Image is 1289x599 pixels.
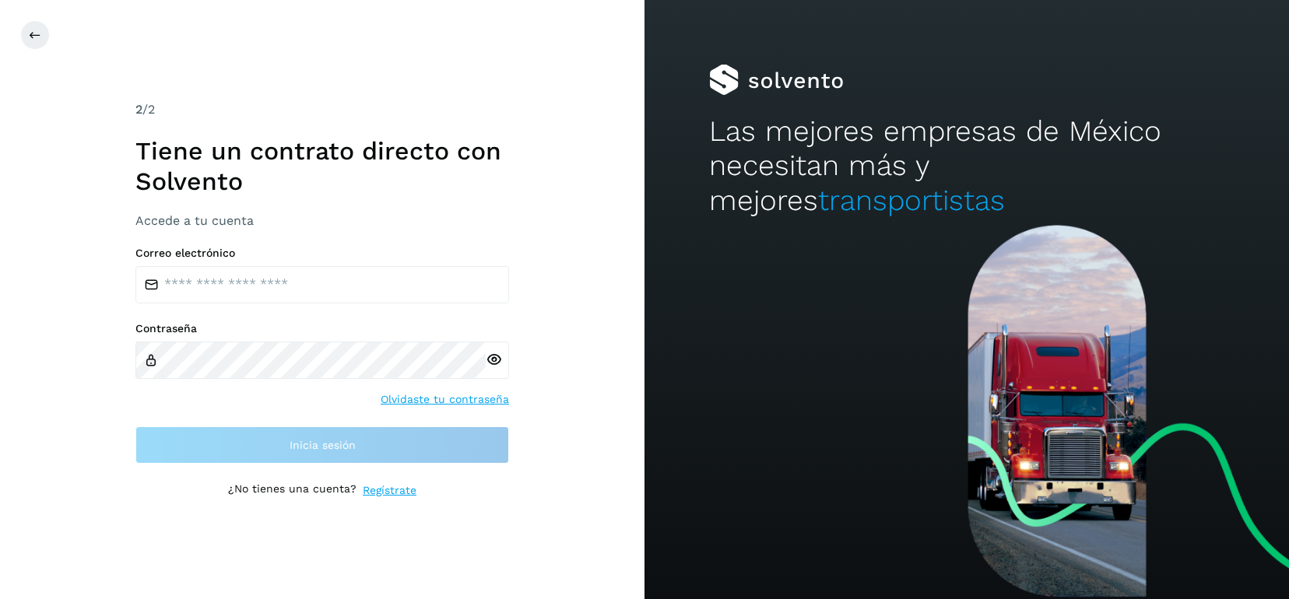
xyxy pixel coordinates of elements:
[363,482,416,499] a: Regístrate
[818,184,1005,217] span: transportistas
[135,322,509,335] label: Contraseña
[381,391,509,408] a: Olvidaste tu contraseña
[709,114,1224,218] h2: Las mejores empresas de México necesitan más y mejores
[135,102,142,117] span: 2
[135,213,509,228] h3: Accede a tu cuenta
[135,247,509,260] label: Correo electrónico
[135,136,509,196] h1: Tiene un contrato directo con Solvento
[135,426,509,464] button: Inicia sesión
[135,100,509,119] div: /2
[228,482,356,499] p: ¿No tienes una cuenta?
[290,440,356,450] span: Inicia sesión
